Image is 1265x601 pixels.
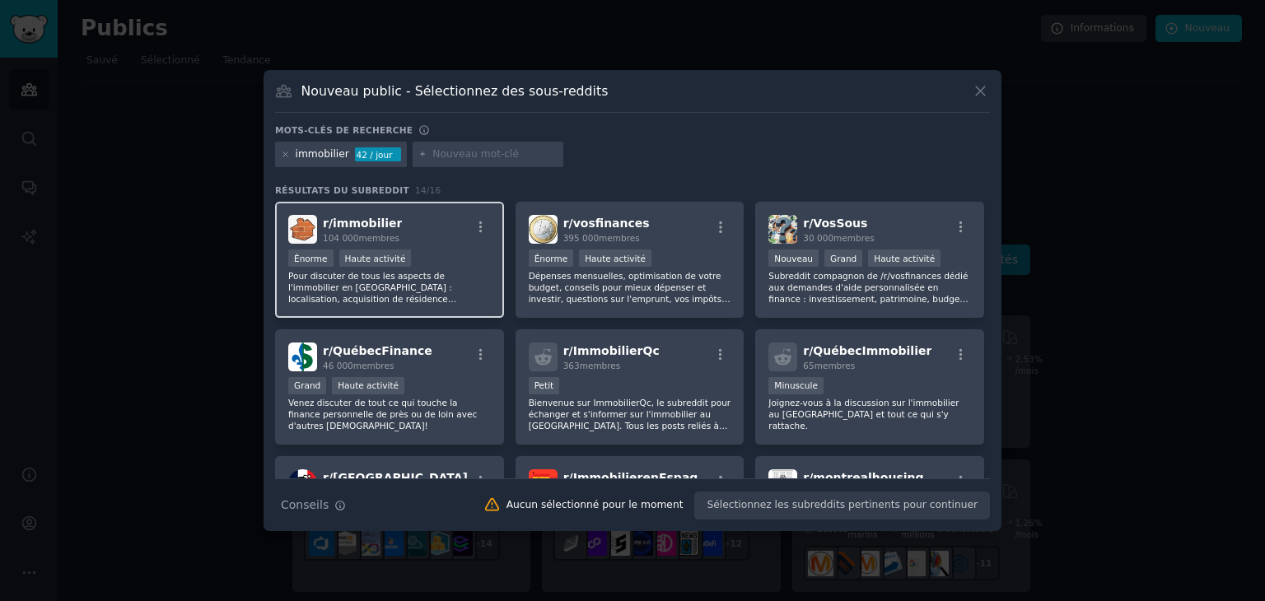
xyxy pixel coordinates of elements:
[874,254,935,263] font: Haute activité
[353,361,394,370] font: membres
[529,271,731,315] font: Dépenses mensuelles, optimisation de votre budget, conseils pour mieux dépenser et investir, ques...
[563,361,580,370] font: 363
[803,361,814,370] font: 65
[768,215,797,244] img: VosSous
[573,471,714,484] font: ImmobilierenEspagne
[275,491,352,519] button: Conseils
[323,233,358,243] font: 104 000
[774,380,818,390] font: Minuscule
[803,217,813,230] font: r/
[599,233,640,243] font: membres
[529,398,731,442] font: Bienvenue sur ImmobilierQc, le subreddit pour échanger et s'informer sur l'immobilier au [GEOGRAP...
[768,271,969,315] font: Subreddit compagnon de /r/vosfinances dédié aux demandes d'aide personnalisée en finance : invest...
[563,233,599,243] font: 395 000
[585,254,646,263] font: Haute activité
[288,469,317,498] img: France
[506,499,684,510] font: Aucun sélectionné pour le moment
[427,185,430,195] font: /
[768,469,797,498] img: logement à Montréal
[563,471,573,484] font: r/
[323,471,333,484] font: r/
[288,398,477,431] font: Venez discuter de tout ce qui touche la finance personnelle de près ou de loin avec d'autres [DEM...
[296,148,349,160] font: immobilier
[563,217,573,230] font: r/
[357,150,393,160] font: 42 / jour
[534,254,568,263] font: Énorme
[830,254,857,263] font: Grand
[294,380,320,390] font: Grand
[813,471,923,484] font: montrealhousing
[534,380,554,390] font: Petit
[803,344,813,357] font: r/
[281,498,329,511] font: Conseils
[288,342,317,371] img: QuébecFinance
[323,344,333,357] font: r/
[275,185,409,195] font: Résultats du subreddit
[573,344,660,357] font: ImmobilierQc
[432,147,558,162] input: Nouveau mot-clé
[338,380,399,390] font: Haute activité
[813,217,867,230] font: VosSous
[333,344,432,357] font: QuébecFinance
[358,233,399,243] font: membres
[415,185,427,195] font: 14
[294,254,328,263] font: Énorme
[774,254,813,263] font: Nouveau
[803,233,833,243] font: 30 000
[803,471,813,484] font: r/
[430,185,441,195] font: 16
[529,215,558,244] img: vosfinances
[580,361,621,370] font: membres
[815,361,856,370] font: membres
[323,361,353,370] font: 46 000
[563,344,573,357] font: r/
[333,471,468,484] font: [GEOGRAPHIC_DATA]
[813,344,931,357] font: QuébecImmobilier
[345,254,406,263] font: Haute activité
[573,217,650,230] font: vosfinances
[768,398,959,431] font: Joignez-vous à la discussion sur l'immobilier au [GEOGRAPHIC_DATA] et tout ce qui s'y rattache.
[323,217,333,230] font: r/
[288,215,317,244] img: immobilier
[301,83,609,99] font: Nouveau public - Sélectionnez des sous-reddits
[529,469,558,498] img: Immobilier en Espagne
[333,217,402,230] font: immobilier
[833,233,875,243] font: membres
[288,271,471,327] font: Pour discuter de tous les aspects de l'immobilier en [GEOGRAPHIC_DATA] : localisation, acquisitio...
[275,125,413,135] font: Mots-clés de recherche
